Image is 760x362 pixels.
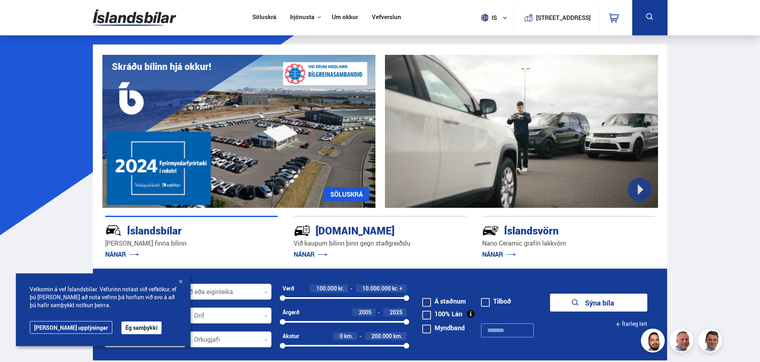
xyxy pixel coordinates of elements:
div: Verð [283,285,294,292]
div: Árgerð [283,309,299,316]
span: 2005 [359,308,371,316]
span: kr. [338,285,344,292]
div: [DOMAIN_NAME] [294,223,438,237]
label: Tilboð [481,298,511,304]
span: kr. [392,285,398,292]
button: [STREET_ADDRESS] [539,14,588,21]
span: km. [344,333,353,339]
span: 0 [340,332,343,340]
p: Við kaupum bílinn þinn gegn staðgreiðslu [294,239,466,248]
img: tr5P-W3DuiFaO7aO.svg [294,222,310,239]
button: Sýna bíla [550,294,647,312]
a: NÁNAR [482,250,516,259]
span: 2025 [390,308,402,316]
img: svg+xml;base64,PHN2ZyB4bWxucz0iaHR0cDovL3d3dy53My5vcmcvMjAwMC9zdmciIHdpZHRoPSI1MTIiIGhlaWdodD0iNT... [481,14,489,21]
label: Á staðnum [422,298,466,304]
span: Velkomin á vef Íslandsbílar. Vefurinn notast við vefkökur, ef þú [PERSON_NAME] að nota vefinn þá ... [30,285,177,309]
h1: Skráðu bílinn hjá okkur! [112,61,211,72]
p: Nano Ceramic grafín lakkvörn [482,239,655,248]
div: Íslandsbílar [105,223,250,237]
img: G0Ugv5HjCgRt.svg [93,5,176,31]
img: siFngHWaQ9KaOqBr.png [671,330,695,354]
span: 10.000.000 [362,285,391,292]
span: km. [393,333,402,339]
a: NÁNAR [105,250,139,259]
a: [PERSON_NAME] upplýsingar [30,321,112,334]
a: Um okkur [332,14,358,22]
a: NÁNAR [294,250,327,259]
img: FbJEzSuNWCJXmdc-.webp [699,330,723,354]
a: Söluskrá [252,14,276,22]
img: eKx6w-_Home_640_.png [102,55,375,208]
span: 200.000 [371,332,392,340]
img: nhp88E3Fdnt1Opn2.png [642,330,666,354]
div: Íslandsvörn [482,223,627,237]
a: SÖLUSKRÁ [324,187,369,201]
label: Myndband [422,325,465,331]
p: [PERSON_NAME] finna bílinn [105,239,278,248]
span: 100.000 [316,285,337,292]
button: Ítarleg leit [615,315,647,333]
div: Akstur [283,333,299,339]
a: Vefverslun [372,14,401,22]
label: 100% Lán [422,311,462,317]
img: -Svtn6bYgwAsiwNX.svg [482,222,499,239]
span: is [478,14,498,21]
button: Ég samþykki [121,321,162,334]
img: JRvxyua_JYH6wB4c.svg [105,222,122,239]
span: + [399,285,402,292]
button: Þjónusta [290,14,314,21]
a: [STREET_ADDRESS] [518,6,595,29]
button: is [478,6,514,29]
